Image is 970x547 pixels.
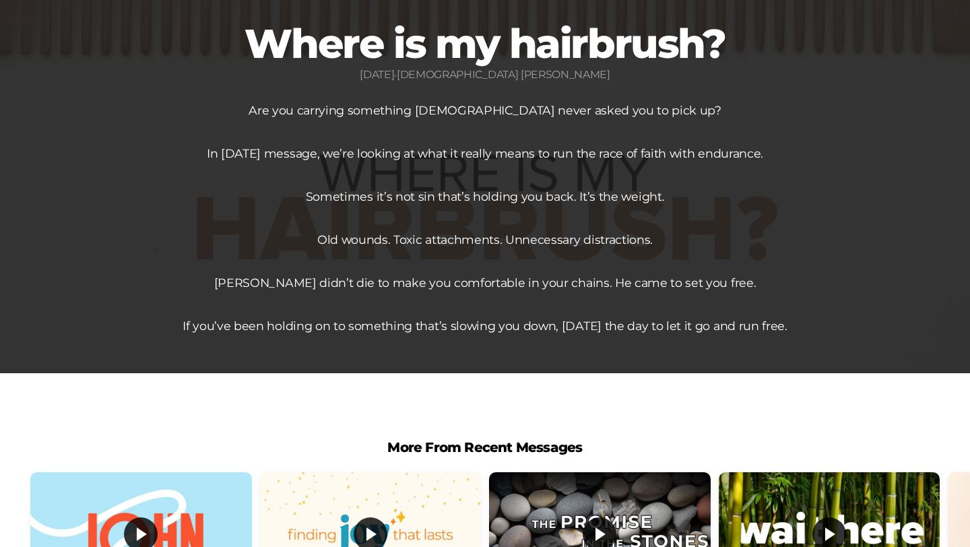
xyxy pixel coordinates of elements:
[148,143,822,164] p: In [DATE] message, we’re looking at what it really means to run the race of faith with endurance.
[30,441,940,454] h3: More From Recent Messages
[148,315,822,337] p: If you’ve been holding on to something that’s slowing you down, [DATE] the day to let it go and r...
[394,70,397,80] span: •
[148,100,822,121] p: Are you carrying something [DEMOGRAPHIC_DATA] never asked you to pick up?
[360,68,610,83] span: [DATE] [DEMOGRAPHIC_DATA] [PERSON_NAME]
[148,229,822,251] p: Old wounds. Toxic attachments. Unnecessary distractions.
[30,24,940,64] h1: Where is my hairbrush?
[148,272,822,294] p: [PERSON_NAME] didn’t die to make you comfortable in your chains. He came to set you free.
[148,186,822,207] p: Sometimes it’s not sin that’s holding you back. It’s the weight.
